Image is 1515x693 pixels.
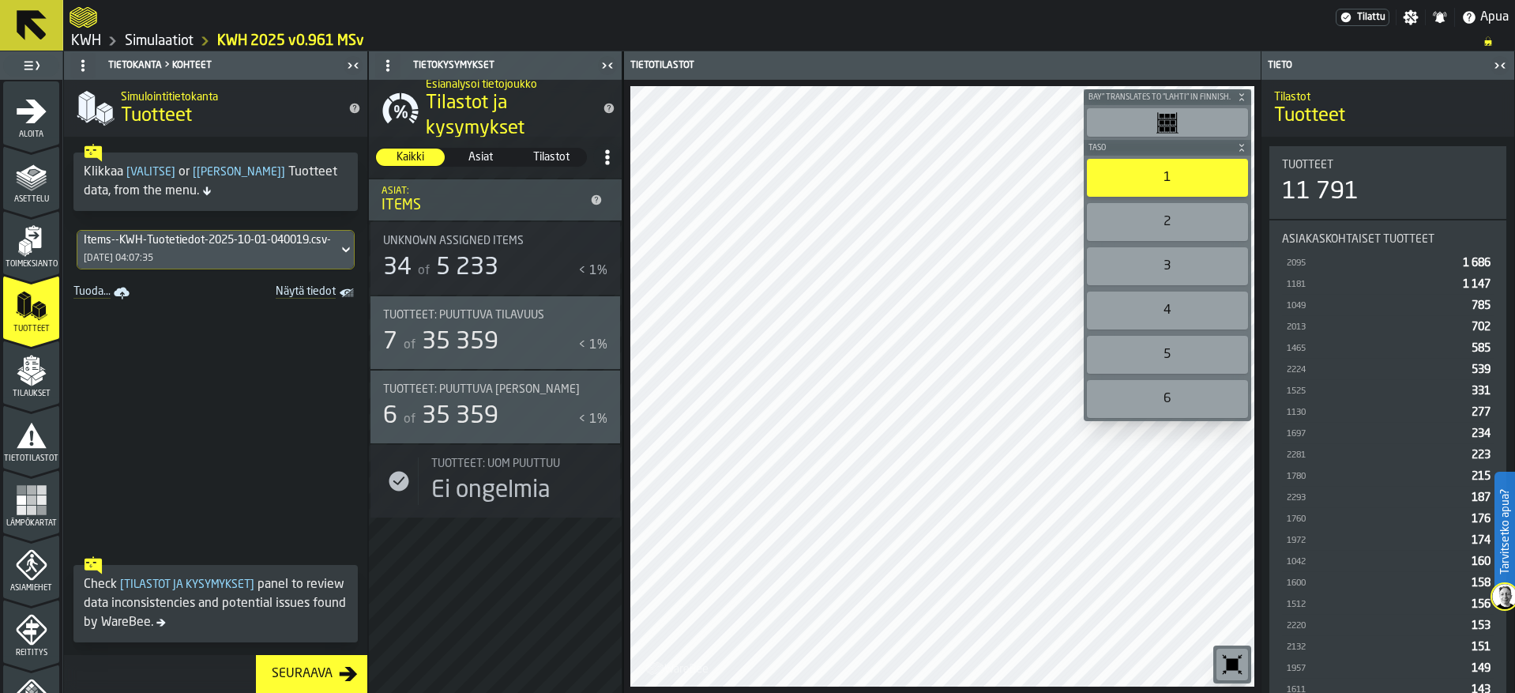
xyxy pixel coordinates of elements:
div: Ei ongelmia [431,476,551,505]
span: Toimeksianto [3,260,59,269]
div: button-toolbar-undefined [1084,333,1251,377]
span: Tuotteet [1282,159,1333,171]
div: Title [431,458,607,470]
span: Kaikki [377,149,444,165]
span: Näytä tiedot [228,285,336,301]
header: Tietotilastot [624,51,1261,80]
div: StatList-item-2013 [1282,316,1494,337]
div: button-toolbar-undefined [1084,244,1251,288]
label: button-toggle-Toggle Täydellinen valikko [3,55,59,77]
div: 1 [1087,159,1248,197]
div: 2 [1087,203,1248,241]
span: 176 [1472,514,1491,525]
div: Title [383,235,607,247]
span: 151 [1472,642,1491,653]
span: [PERSON_NAME] [190,167,288,178]
div: StatList-item-1130 [1282,401,1494,423]
a: link-to-/wh/i/4fb45246-3b77-4bb5-b880-c337c3c5facb/simulations/854e4f3c-307d-49f7-b34c-a363dcc41c7a [217,32,364,50]
span: of [404,339,415,352]
div: 1697 [1285,429,1465,439]
div: StatList-item-2220 [1282,615,1494,636]
div: < 1% [578,410,607,429]
span: Tilastot ja kysymykset [426,91,590,141]
li: menu Toimeksianto [3,211,59,274]
h2: Sub Title [426,75,590,91]
div: Title [383,235,588,247]
div: Title [431,458,588,470]
div: StatList-item-1972 [1282,529,1494,551]
div: 2293 [1285,493,1465,503]
div: StatList-item-1512 [1282,593,1494,615]
div: title-Tuotteet [1261,80,1514,137]
span: Taso [1085,144,1234,153]
div: Title [383,383,588,396]
div: 1780 [1285,472,1465,482]
div: Title [1282,159,1494,171]
span: Asettelu [3,195,59,204]
div: StatList-item-2132 [1282,636,1494,657]
div: [DATE] 04:07:35 [84,253,153,264]
div: 1181 [1285,280,1457,290]
label: button-switch-multi-Tilastot [517,148,587,167]
label: button-toggle-Sulje minut [596,56,618,75]
a: logo-header [70,3,97,32]
div: 1760 [1285,514,1465,525]
div: 2281 [1285,450,1465,461]
div: Title [1282,233,1494,246]
li: menu Tietotilastot [3,405,59,469]
span: Tilastot ja kysymykset [117,579,258,590]
span: Tuotteet [3,325,59,333]
div: 11 791 [1282,178,1359,206]
label: Tarvitsetko apua? [1496,473,1513,590]
nav: Breadcrumb [70,32,1509,51]
div: Check panel to review data inconsistencies and potential issues found by WareBee. [84,575,348,632]
span: 1 147 [1463,279,1491,290]
h2: Sub Title [121,88,336,104]
div: button-toolbar-undefined [1084,200,1251,244]
button: button- [1084,140,1251,156]
span: Valitse [123,167,179,178]
div: StatList-item-1697 [1282,423,1494,444]
div: StatList-item-1525 [1282,380,1494,401]
div: stat-Tuotteet: UOM puuttuu [370,445,620,518]
span: 158 [1472,578,1491,589]
div: stat-Tuotteet: Puuttuva tilavuus [370,296,620,369]
span: Lämpökartat [3,519,59,528]
span: 149 [1472,663,1491,674]
span: ] [281,167,285,178]
div: 2220 [1285,621,1465,631]
div: 3 [1087,247,1248,285]
div: 2224 [1285,365,1465,375]
span: Tietotilastot [3,454,59,463]
div: 5 [1087,336,1248,374]
span: Unknown assigned items [383,235,524,247]
span: Reititys [3,649,59,657]
span: 585 [1472,343,1491,354]
div: Tieto [1265,60,1489,71]
span: Asiat [447,149,514,165]
span: Tilaukset [3,390,59,398]
span: 1 686 [1463,258,1491,269]
span: 156 [1472,599,1491,610]
span: [ [126,167,130,178]
div: StatList-item-1465 [1282,337,1494,359]
span: 160 [1472,556,1491,567]
div: Menu-tilaus [1336,9,1389,26]
div: StatList-item-1600 [1282,572,1494,593]
div: 1957 [1285,664,1465,674]
div: 6 [1087,380,1248,418]
div: stat-Unknown assigned items [370,222,620,295]
span: ] [250,579,254,590]
a: link-to-/wh/i/4fb45246-3b77-4bb5-b880-c337c3c5facb [125,32,194,50]
label: button-toggle-Ilmoitukset [1426,9,1454,25]
li: menu Asiamiehet [3,535,59,598]
div: button-toolbar-undefined [1213,646,1251,684]
span: 5 233 [436,256,498,280]
span: Tuotteet: Puuttuva [PERSON_NAME] [383,383,580,396]
div: 7 [383,328,397,356]
div: < 1% [578,336,607,355]
div: button-toolbar-undefined [1084,288,1251,333]
label: button-switch-multi-Asiat [445,148,516,167]
div: DropdownMenuValue-84d941ab-52e2-43c6-b794-520440e69193 [84,234,332,247]
div: button-toolbar-undefined [1084,105,1251,140]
